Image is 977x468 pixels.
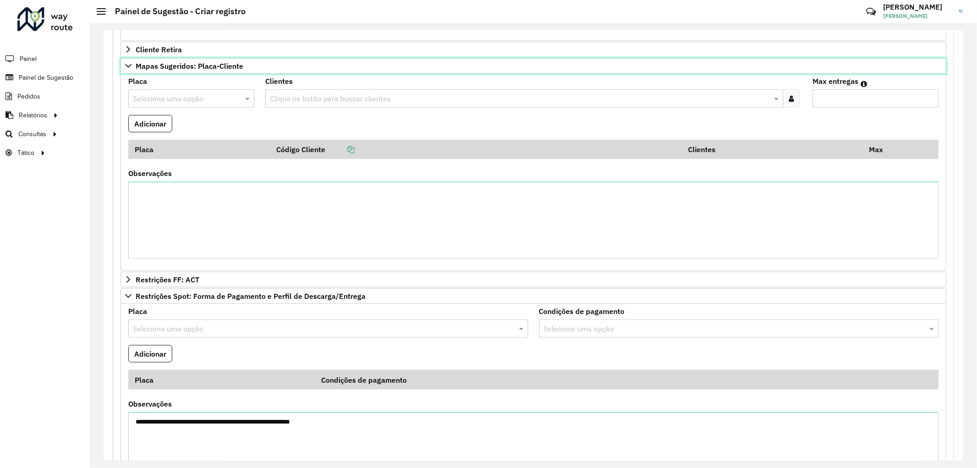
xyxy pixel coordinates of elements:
label: Observações [128,168,172,179]
span: Tático [17,148,34,158]
span: Pedidos [17,92,40,101]
span: Restrições FF: ACT [136,276,199,283]
label: Placa [128,306,147,317]
span: Restrições Spot: Forma de Pagamento e Perfil de Descarga/Entrega [136,292,366,300]
th: Clientes [682,140,863,159]
a: Restrições FF: ACT [120,272,946,287]
h2: Painel de Sugestão - Criar registro [106,6,246,17]
th: Código Cliente [270,140,682,159]
a: Copiar [325,145,355,154]
a: Contato Rápido [861,2,881,22]
label: Clientes [265,76,293,87]
th: Placa [128,370,315,389]
span: Mapas Sugeridos: Placa-Cliente [136,62,243,70]
button: Adicionar [128,345,172,363]
label: Condições de pagamento [539,306,625,317]
th: Max [863,140,900,159]
a: Mapas Sugeridos: Placa-Cliente [120,58,946,74]
span: Consultas [18,129,46,139]
span: [PERSON_NAME] [883,12,952,20]
a: Cliente Retira [120,42,946,57]
div: Mapas Sugeridos: Placa-Cliente [120,74,946,271]
label: Observações [128,398,172,409]
span: Relatórios [19,110,47,120]
label: Placa [128,76,147,87]
h3: [PERSON_NAME] [883,3,952,11]
span: Painel de Sugestão [19,73,73,83]
label: Max entregas [813,76,858,87]
a: Restrições Spot: Forma de Pagamento e Perfil de Descarga/Entrega [120,288,946,304]
th: Condições de pagamento [315,370,900,389]
span: Painel [20,54,37,64]
span: Cliente Retira [136,46,182,53]
em: Máximo de clientes que serão colocados na mesma rota com os clientes informados [861,80,867,88]
th: Placa [128,140,270,159]
button: Adicionar [128,115,172,132]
